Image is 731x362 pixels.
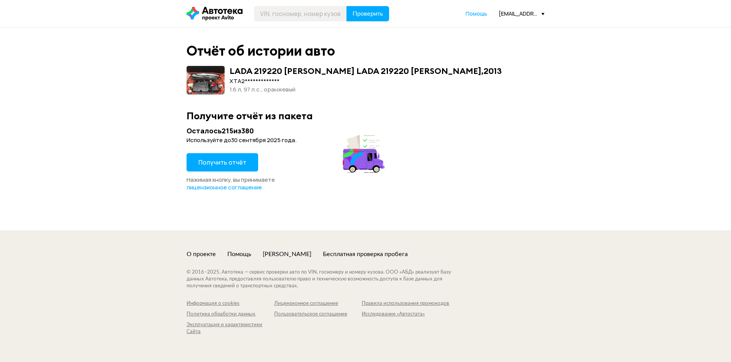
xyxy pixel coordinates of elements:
span: лицензионное соглашение [187,183,262,191]
a: Эксплуатация и характеристики Сайта [187,322,274,335]
a: Исследование «Автостата» [362,311,449,318]
a: Информация о cookies [187,300,274,307]
a: О проекте [187,250,216,258]
a: Помощь [227,250,251,258]
div: Осталось 215 из 380 [187,126,387,136]
div: Отчёт об истории авто [187,43,335,59]
div: LADA 219220 [PERSON_NAME] LADA 219220 [PERSON_NAME] , 2013 [230,66,502,76]
span: Нажимая кнопку, вы принимаете . [187,176,275,191]
button: Получить отчёт [187,153,258,171]
div: 1.6 л, 97 л.c., оранжевый [230,85,502,94]
span: Проверить [353,11,383,17]
a: Пользовательское соглашение [274,311,362,318]
span: Помощь [466,10,487,17]
a: Политика обработки данных [187,311,274,318]
input: VIN, госномер, номер кузова [254,6,347,21]
div: Используйте до 30 сентября 2025 года . [187,136,387,144]
a: Правила использования промокодов [362,300,449,307]
a: Лицензионное соглашение [274,300,362,307]
div: [EMAIL_ADDRESS][DOMAIN_NAME] [499,10,544,17]
a: Помощь [466,10,487,18]
button: Проверить [346,6,389,21]
span: Получить отчёт [198,158,246,167]
a: Бесплатная проверка пробега [323,250,408,258]
a: [PERSON_NAME] [263,250,311,258]
div: Получите отчёт из пакета [187,110,544,122]
div: © 2016– 2025 . Автотека — сервис проверки авто по VIN, госномеру и номеру кузова. ООО «АБД» реали... [187,269,466,290]
a: лицензионное соглашение [187,184,262,191]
